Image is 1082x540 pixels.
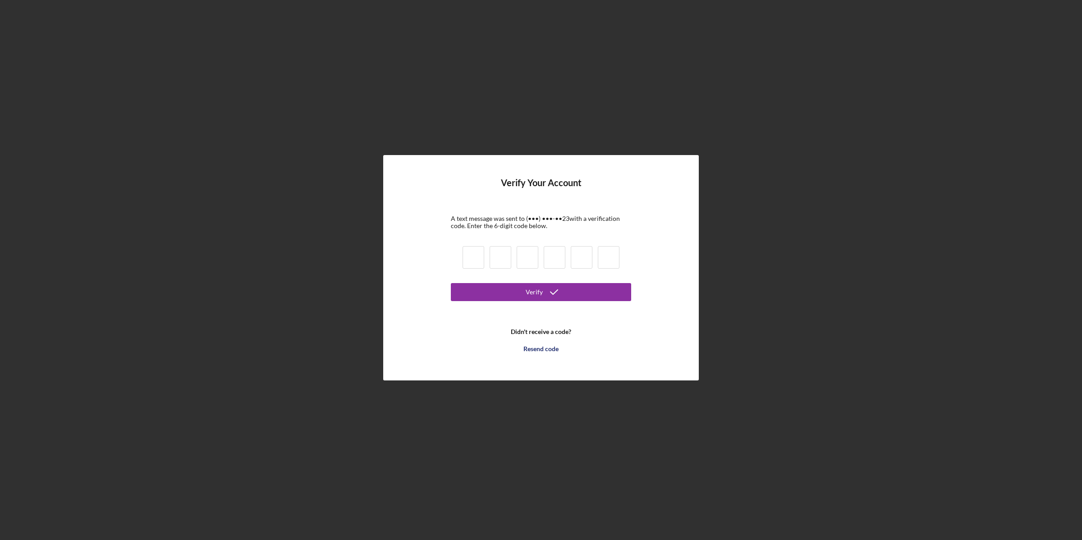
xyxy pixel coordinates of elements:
b: Didn't receive a code? [511,328,571,335]
h4: Verify Your Account [501,178,582,201]
button: Resend code [451,340,631,358]
div: Verify [526,283,543,301]
div: Resend code [523,340,559,358]
button: Verify [451,283,631,301]
div: A text message was sent to (•••) •••-•• 23 with a verification code. Enter the 6-digit code below. [451,215,631,229]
